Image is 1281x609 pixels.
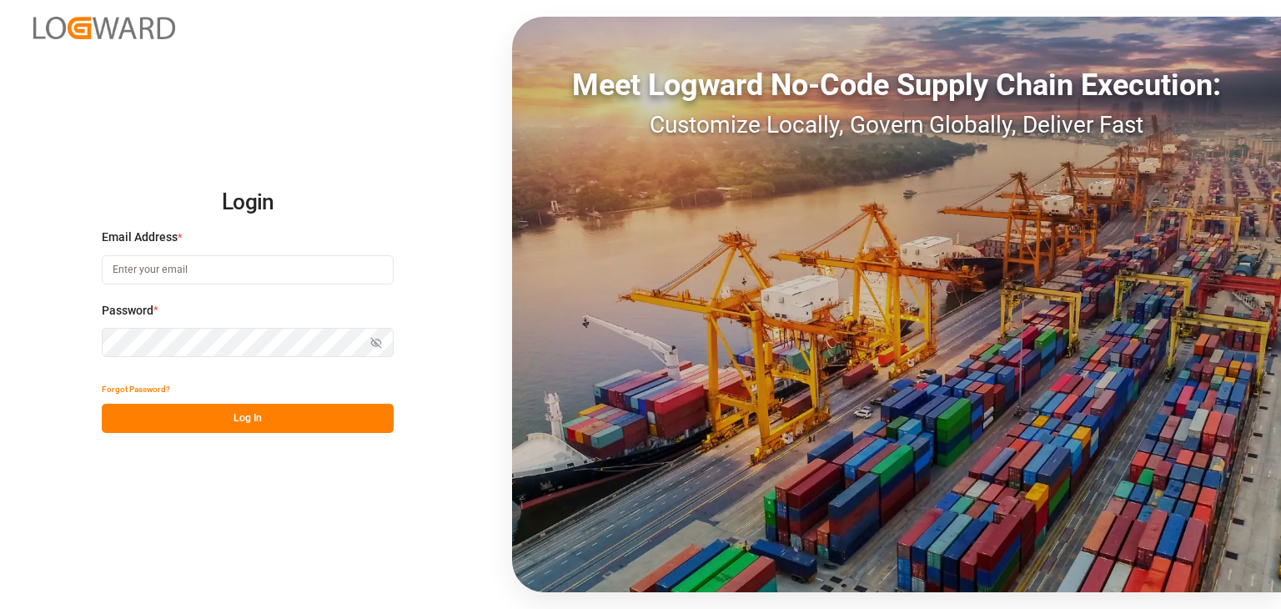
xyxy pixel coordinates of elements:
[102,229,178,246] span: Email Address
[102,302,153,320] span: Password
[512,63,1281,108] div: Meet Logward No-Code Supply Chain Execution:
[102,375,170,404] button: Forgot Password?
[102,404,394,433] button: Log In
[512,108,1281,143] div: Customize Locally, Govern Globally, Deliver Fast
[102,176,394,229] h2: Login
[102,255,394,284] input: Enter your email
[33,17,175,39] img: Logward_new_orange.png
